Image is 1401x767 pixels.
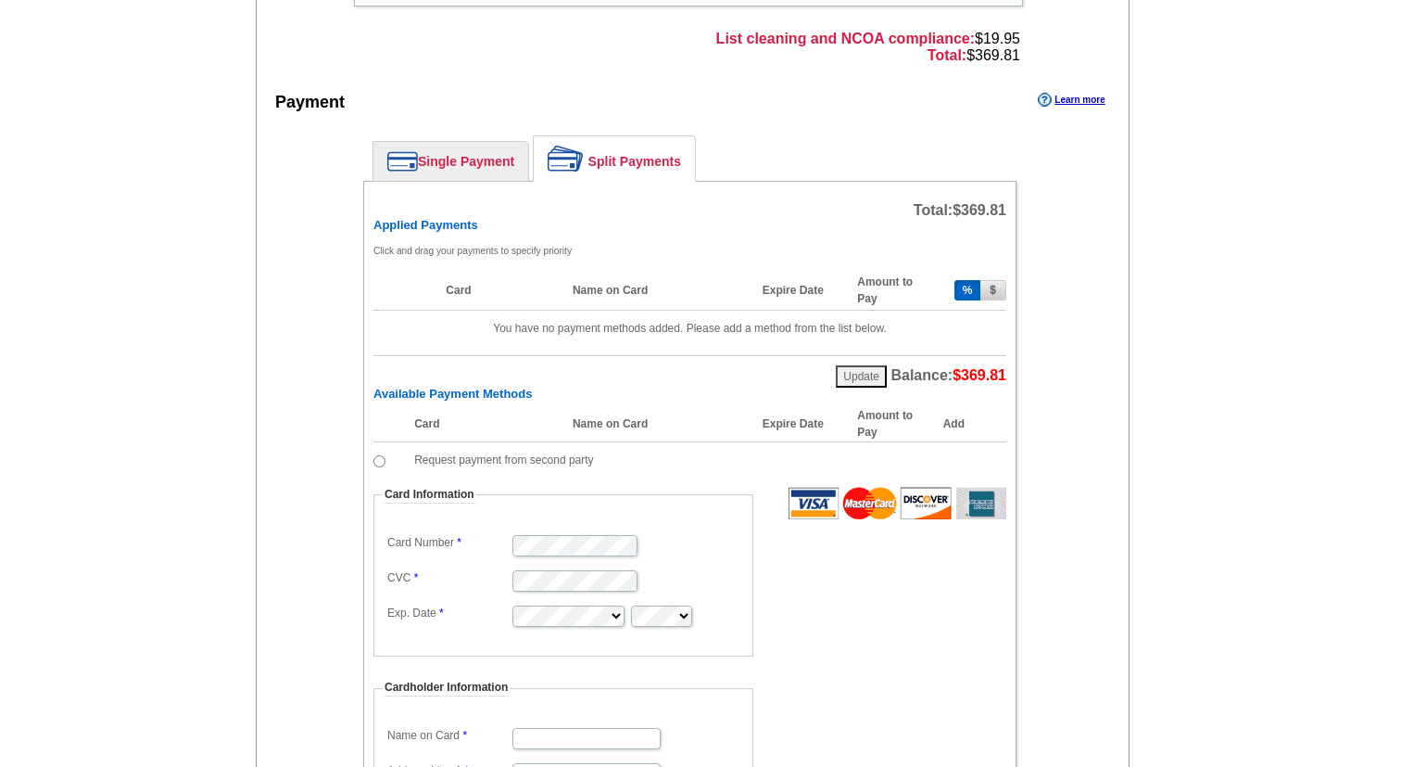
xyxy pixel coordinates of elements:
span: $369.81 [953,367,1006,383]
button: % [954,280,981,300]
th: Expire Date [753,271,848,311]
a: Learn more [1038,93,1104,108]
td: You have no payment methods added. Please add a method from the list below. [373,311,1006,347]
span: $19.95 $369.81 [716,31,1020,64]
label: Exp. Date [387,606,511,621]
th: Name on Card [563,271,753,311]
h6: Applied Payments [373,219,1006,232]
span: Total: [914,202,1006,218]
span: $369.81 [953,202,1006,218]
strong: List cleaning and NCOA compliance: [716,31,975,46]
p: Click and drag your payments to specify priority [373,243,1006,260]
label: CVC [387,570,511,586]
button: Update [836,365,887,388]
span: Request payment from second party [414,454,593,467]
h6: Available Payment Methods [373,388,1006,401]
label: Card Number [387,535,511,551]
th: Card [405,406,563,442]
th: Expire Date [753,406,848,442]
legend: Cardholder Information [383,680,510,697]
img: split-payment.png [548,146,584,172]
legend: Card Information [383,487,476,504]
a: Single Payment [373,142,528,181]
strong: Total: [928,47,966,63]
a: Split Payments [534,136,695,181]
th: Card [436,271,563,311]
th: Add [943,406,1006,442]
iframe: LiveChat chat widget [1030,336,1401,767]
th: Amount to Pay [848,271,942,311]
span: Balance: [890,367,1006,383]
button: $ [980,280,1006,300]
th: Amount to Pay [848,406,942,442]
label: Name on Card [387,728,511,744]
th: Name on Card [563,406,753,442]
div: Payment [275,91,345,115]
img: acceptedCards.gif [789,487,1006,519]
img: single-payment.png [387,151,418,172]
